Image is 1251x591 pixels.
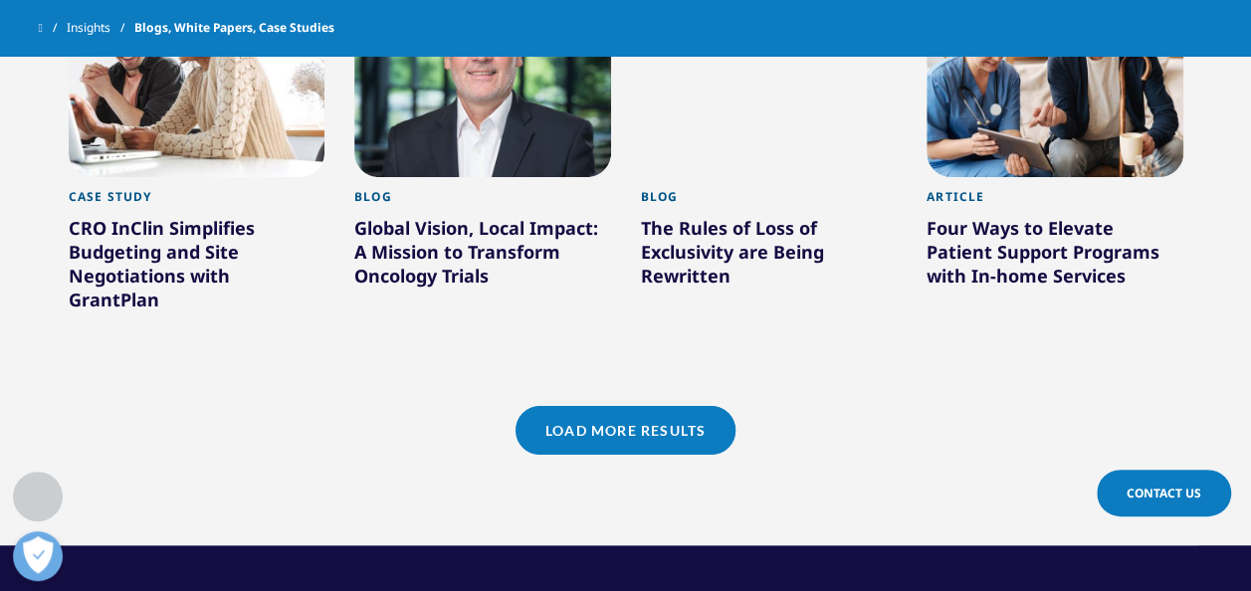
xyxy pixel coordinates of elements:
div: Article [927,189,1183,216]
span: Contact Us [1127,485,1201,501]
div: CRO InClin Simplifies Budgeting and Site Negotiations with GrantPlan [69,216,325,319]
div: Case Study [69,189,325,216]
a: Blog The Rules of Loss of Exclusivity are Being Rewritten [641,177,898,339]
a: Article Four Ways to Elevate Patient Support Programs with In-home Services [927,177,1183,339]
div: Global Vision, Local Impact: A Mission to Transform Oncology Trials [354,216,611,295]
a: Case Study CRO InClin Simplifies Budgeting and Site Negotiations with GrantPlan [69,177,325,363]
div: Four Ways to Elevate Patient Support Programs with In-home Services [927,216,1183,295]
a: Contact Us [1097,470,1231,516]
div: Blog [641,189,898,216]
button: Open Preferences [13,531,63,581]
a: Blog Global Vision, Local Impact: A Mission to Transform Oncology Trials [354,177,611,376]
a: Load More Results [516,406,735,455]
div: The Rules of Loss of Exclusivity are Being Rewritten [641,216,898,295]
span: Blogs, White Papers, Case Studies [134,10,334,46]
div: Blog [354,189,611,216]
a: Insights [67,10,134,46]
